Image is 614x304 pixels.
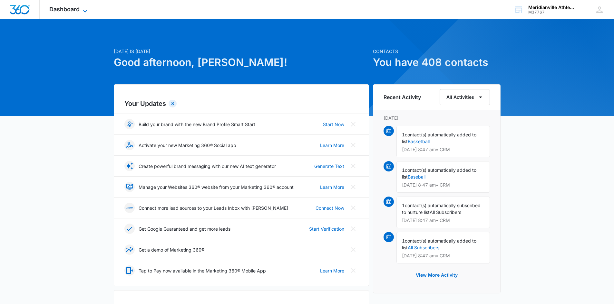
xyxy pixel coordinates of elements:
p: Connect more lead sources to your Leads Inbox with [PERSON_NAME] [139,205,288,211]
button: Close [348,161,358,171]
p: [DATE] [384,115,490,121]
p: Manage your Websites 360® website from your Marketing 360® account [139,184,294,190]
a: Connect Now [316,205,344,211]
button: All Activities [440,89,490,105]
span: 1 [402,203,405,208]
p: [DATE] 8:47 am • CRM [402,183,484,187]
span: 1 [402,132,405,137]
button: Close [348,244,358,255]
a: Start Now [323,121,344,128]
a: Generate Text [314,163,344,170]
span: 1 [402,238,405,244]
h1: You have 408 contacts [373,55,501,70]
p: [DATE] 8:47 am • CRM [402,253,484,258]
p: [DATE] 8:47 am • CRM [402,218,484,223]
a: Baseball [408,174,425,180]
p: [DATE] 8:47 am • CRM [402,147,484,152]
span: contact(s) automatically added to list [402,238,476,250]
a: Start Verification [309,226,344,232]
h6: Recent Activity [384,93,421,101]
h2: Your Updates [124,99,358,108]
button: Close [348,265,358,276]
a: Learn More [320,184,344,190]
span: Dashboard [49,6,80,13]
div: account id [528,10,575,14]
a: All Subscribers [408,245,439,250]
h1: Good afternoon, [PERSON_NAME]! [114,55,369,70]
div: account name [528,5,575,10]
span: 1 [402,167,405,173]
a: Learn More [320,142,344,149]
p: Get a demo of Marketing 360® [139,246,204,253]
button: Close [348,119,358,129]
p: Tap to Pay now available in the Marketing 360® Mobile App [139,267,266,274]
button: Close [348,140,358,150]
a: Basketball [408,139,430,144]
p: Build your brand with the new Brand Profile Smart Start [139,121,255,128]
p: Create powerful brand messaging with our new AI text generator [139,163,276,170]
span: contact(s) automatically added to list [402,132,476,144]
span: contact(s) automatically added to list [402,167,476,180]
a: Learn More [320,267,344,274]
button: View More Activity [409,267,464,283]
p: Activate your new Marketing 360® Social app [139,142,236,149]
p: [DATE] is [DATE] [114,48,369,55]
p: Contacts [373,48,501,55]
button: Close [348,203,358,213]
button: Close [348,224,358,234]
span: contact(s) automatically subscribed to nurture list [402,203,481,215]
p: Get Google Guaranteed and get more leads [139,226,230,232]
span: All Subscribers [430,209,461,215]
div: 8 [169,100,177,107]
button: Close [348,182,358,192]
